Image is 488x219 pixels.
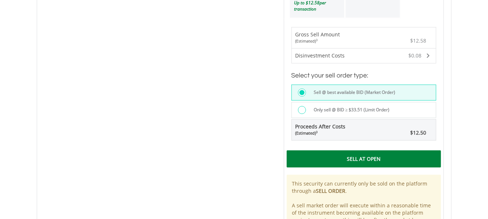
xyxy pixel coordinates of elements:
[295,38,340,44] div: (Estimated)
[295,123,346,136] span: Proceeds After Costs
[309,88,395,96] label: Sell @ best available BID (Market Order)
[295,130,346,136] div: (Estimated)
[291,71,436,81] h3: Select your sell order type:
[295,52,345,59] span: Disinvestment Costs
[316,130,318,134] sup: 3
[287,150,441,167] div: Sell At Open
[410,37,426,44] span: $12.58
[295,31,340,44] div: Gross Sell Amount
[309,106,390,114] label: Only sell @ BID ≥ $33.51 (Limit Order)
[316,187,346,194] b: SELL ORDER
[410,129,426,136] span: $12.50
[316,38,318,42] sup: 3
[409,52,422,59] span: $0.08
